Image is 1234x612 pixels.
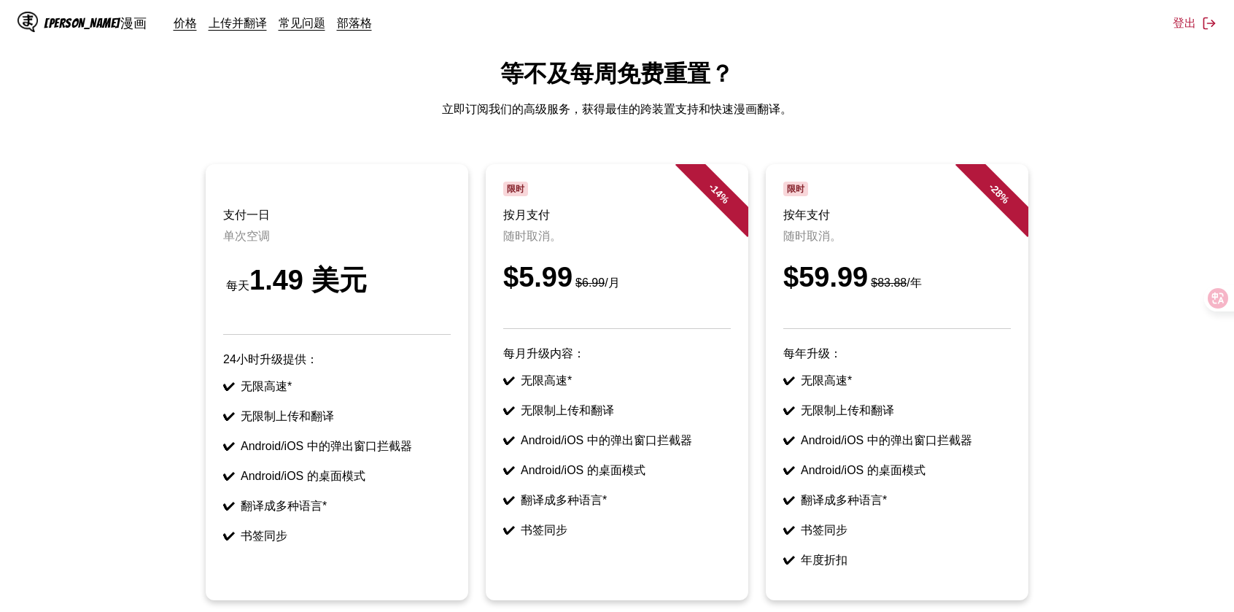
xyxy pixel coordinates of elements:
font: ✔ [783,434,795,446]
font: 翻译成多种语言* [241,500,327,512]
a: IsManga 标志[PERSON_NAME]漫画 [18,12,174,35]
font: ✔ [503,434,515,446]
a: 价格 [174,15,197,30]
font: 限时 [787,184,804,194]
font: 书签同步 [241,530,287,542]
font: Android/iOS 中的弹出窗口拦截器 [241,440,412,452]
a: 部落格 [337,15,372,30]
font: 1.49 美元 [249,265,367,295]
font: 书签同步 [521,524,567,536]
font: % [717,191,732,206]
font: 无限制上传和翻译 [521,404,614,417]
font: 14 [709,183,725,199]
font: 单次空调 [223,230,270,242]
font: ✔ [223,470,235,482]
button: 登出 [1173,15,1216,31]
font: ✔ [783,494,795,506]
font: 立即订阅我们的高级服务，获得最佳的跨装置支持和快速漫画翻译。 [442,103,792,115]
font: 按月支付 [503,209,550,221]
font: 无限高速* [521,374,572,387]
font: ✔ [783,554,795,566]
font: /月 [605,276,619,289]
font: [PERSON_NAME]漫画 [44,16,147,30]
font: 无限高速* [801,374,852,387]
font: 每天 [226,279,249,292]
font: ✔ [503,464,515,476]
font: ✔ [783,374,795,387]
font: 28 [989,183,1005,199]
font: % [997,191,1012,206]
font: ✔ [503,404,515,417]
font: $5.99 [503,262,573,293]
font: ✔ [223,500,235,512]
font: ✔ [503,524,515,536]
font: Android/iOS 的桌面模式 [241,470,365,482]
font: ✔ [223,530,235,542]
font: 随时取消。 [503,230,562,242]
font: ✔ [503,494,515,506]
font: Android/iOS 的桌面模式 [801,464,925,476]
font: 限时 [507,184,524,194]
a: 常见问题 [279,15,325,30]
font: ✔ [223,440,235,452]
a: 上传并翻译 [209,15,267,30]
font: ✔ [223,410,235,422]
font: 随时取消。 [783,230,842,242]
font: 翻译成多种语言* [521,494,607,506]
font: 书签同步 [801,524,847,536]
font: 每年升级： [783,347,842,360]
font: ✔ [223,380,235,392]
img: IsManga 标志 [18,12,38,32]
font: 年度折扣 [801,554,847,566]
font: ✔ [783,464,795,476]
font: 无限制上传和翻译 [241,410,334,422]
font: /年 [907,276,921,289]
font: - [987,181,998,192]
img: 登出 [1202,16,1216,31]
font: ✔ [783,404,795,417]
font: ✔ [783,524,795,536]
font: 等不及每周免费重置？ [500,61,734,87]
font: 翻译成多种语言* [801,494,887,506]
font: 登出 [1173,15,1196,30]
font: Android/iOS 中的弹出窗口拦截器 [801,434,972,446]
font: 每月升级内容： [503,347,585,360]
font: - [707,181,718,192]
font: $59.99 [783,262,868,293]
font: $6.99 [575,276,605,289]
font: 按年支付 [783,209,830,221]
font: ✔ [503,374,515,387]
font: 无限高速* [241,380,292,392]
font: 无限制上传和翻译 [801,404,894,417]
font: $83.88 [871,276,907,289]
font: 24小时升级提供： [223,353,318,365]
font: Android/iOS 中的弹出窗口拦截器 [521,434,692,446]
font: Android/iOS 的桌面模式 [521,464,645,476]
font: 支付一日 [223,209,270,221]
